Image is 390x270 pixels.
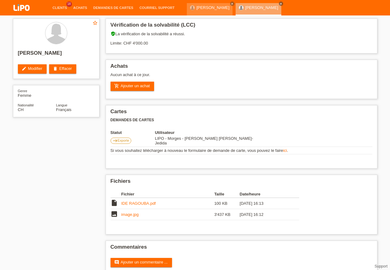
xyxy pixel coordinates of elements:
td: [DATE] 16:13 [240,198,290,209]
h2: Vérification de la solvabilité (LCC) [111,22,372,31]
h2: Cartes [111,109,372,118]
span: Langue [56,103,68,107]
i: image [111,210,118,218]
a: close [230,2,234,6]
div: Aucun achat à ce jour. [111,72,372,82]
th: Statut [111,130,155,135]
i: close [279,2,283,5]
span: 18 [66,2,72,7]
span: Exporte [118,139,129,142]
a: editModifier [18,64,47,74]
i: add_shopping_cart [114,84,119,88]
a: image.jpg [121,212,139,217]
h2: [PERSON_NAME] [18,50,94,59]
a: close [279,2,283,6]
h2: Achats [111,63,372,72]
i: comment [114,260,119,265]
a: Clients [49,6,70,10]
div: La vérification de la solvabilité a réussi. Limite: CHF 4'000.00 [111,31,372,50]
td: 3'437 KB [214,209,240,220]
i: verified_user [111,31,115,36]
h3: Demandes de cartes [111,118,372,122]
span: Genre [18,89,27,93]
a: IDE RAGOUBA.pdf [121,201,156,206]
i: close [231,2,234,5]
span: Nationalité [18,103,34,107]
i: east [113,138,118,143]
a: commentAjouter un commentaire ... [111,258,172,267]
i: star_border [92,20,98,26]
span: 18.09.2025 [155,136,253,145]
td: Si vous souhaitez télécharger à nouveau le formulaire de demande de carte, vous pouvez le faire . [111,147,372,154]
td: 100 KB [214,198,240,209]
a: [PERSON_NAME] [245,5,278,10]
th: Taille [214,191,240,198]
a: add_shopping_cartAjouter un achat [111,82,154,91]
span: Français [56,107,72,112]
i: insert_drive_file [111,199,118,207]
a: Support [375,264,388,268]
th: Date/heure [240,191,290,198]
a: Achats [70,6,90,10]
a: star_border [92,20,98,27]
i: delete [53,66,58,71]
h2: Fichiers [111,178,372,187]
div: Femme [18,88,56,98]
a: deleteEffacer [49,64,76,74]
th: Utilisateur [155,130,260,135]
th: Fichier [121,191,214,198]
a: Courriel Support [136,6,178,10]
a: [PERSON_NAME] [196,5,229,10]
a: LIPO pay [6,13,37,17]
i: edit [22,66,27,71]
td: [DATE] 16:12 [240,209,290,220]
h2: Commentaires [111,244,372,253]
span: Suisse [18,107,24,112]
a: Demandes de cartes [90,6,136,10]
a: ici [283,148,287,153]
